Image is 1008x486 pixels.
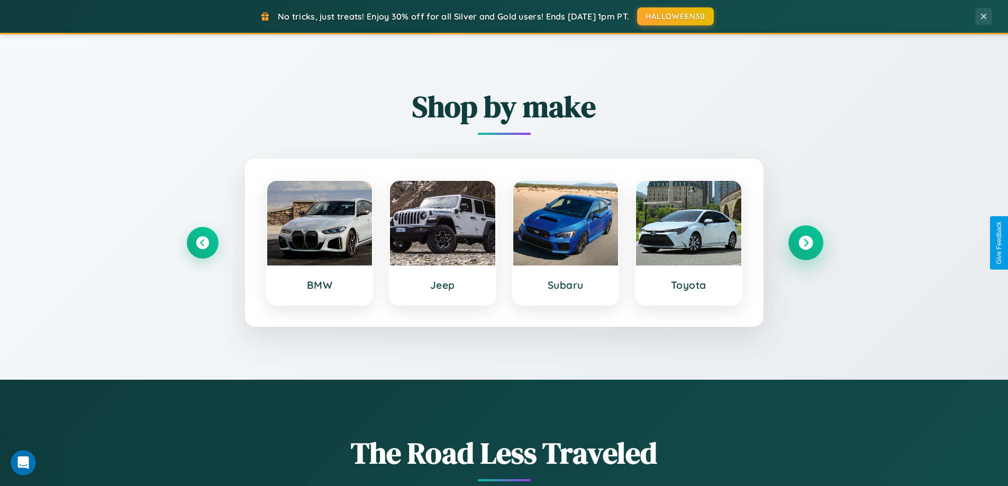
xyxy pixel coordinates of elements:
div: Give Feedback [995,222,1003,264]
h3: Subaru [524,279,608,291]
span: No tricks, just treats! Enjoy 30% off for all Silver and Gold users! Ends [DATE] 1pm PT. [278,11,629,22]
h2: Shop by make [187,86,822,127]
iframe: Intercom live chat [11,450,36,475]
button: HALLOWEEN30 [637,7,714,25]
h3: Toyota [647,279,731,291]
h1: The Road Less Traveled [187,433,822,473]
h3: BMW [278,279,362,291]
h3: Jeep [401,279,485,291]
